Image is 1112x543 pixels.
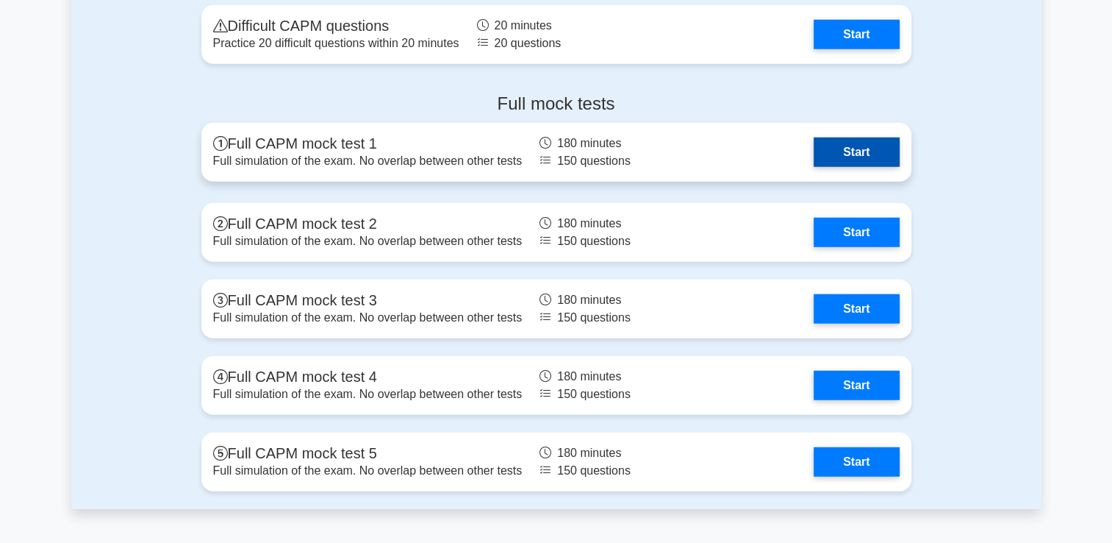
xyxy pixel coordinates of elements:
[814,371,899,400] a: Start
[814,20,899,49] a: Start
[814,138,899,167] a: Start
[814,294,899,324] a: Start
[814,447,899,477] a: Start
[201,93,911,115] h4: Full mock tests
[814,218,899,247] a: Start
